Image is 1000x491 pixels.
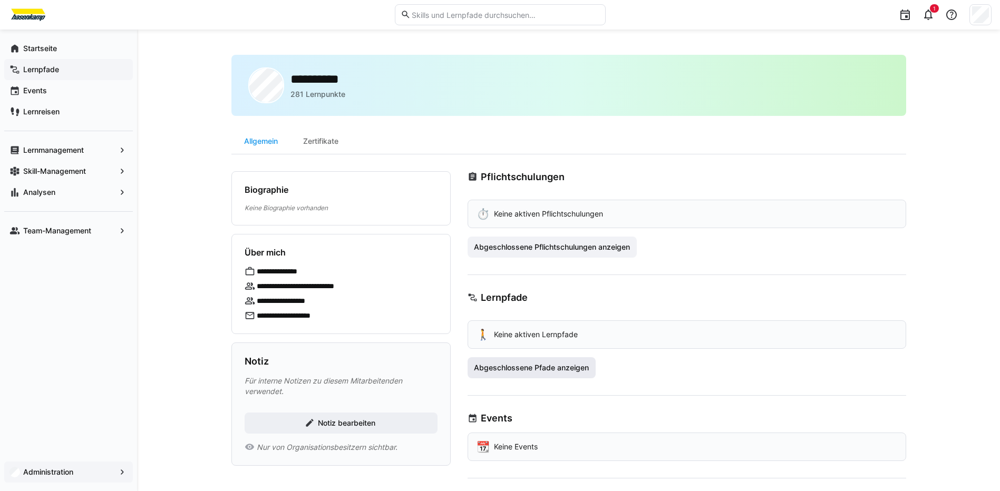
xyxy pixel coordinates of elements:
div: Zertifikate [290,129,351,154]
p: Keine aktiven Lernpfade [494,329,578,340]
p: Keine Events [494,441,538,452]
h3: Notiz [245,356,269,367]
div: 🚶 [477,329,490,340]
h3: Lernpfade [481,292,528,303]
h4: Über mich [245,247,286,258]
div: ⏱️ [477,209,490,219]
p: Keine aktiven Pflichtschulungen [494,209,603,219]
span: Notiz bearbeiten [316,418,377,428]
button: Notiz bearbeiten [245,413,438,434]
div: Allgemein [231,129,290,154]
div: 📆 [477,441,490,452]
p: Keine Biographie vorhanden [245,203,438,212]
h3: Pflichtschulungen [481,171,565,183]
span: Abgeschlossene Pfade anzeigen [472,362,590,373]
span: Nur von Organisationsbesitzern sichtbar. [257,442,397,453]
span: Abgeschlossene Pflichtschulungen anzeigen [472,242,632,252]
h4: Biographie [245,184,288,195]
h3: Events [481,413,512,424]
p: Für interne Notizen zu diesem Mitarbeitenden verwendet. [245,376,438,397]
p: 281 Lernpunkte [290,89,345,100]
button: Abgeschlossene Pflichtschulungen anzeigen [468,237,637,258]
span: 1 [933,5,936,12]
input: Skills und Lernpfade durchsuchen… [411,10,599,19]
button: Abgeschlossene Pfade anzeigen [468,357,596,378]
